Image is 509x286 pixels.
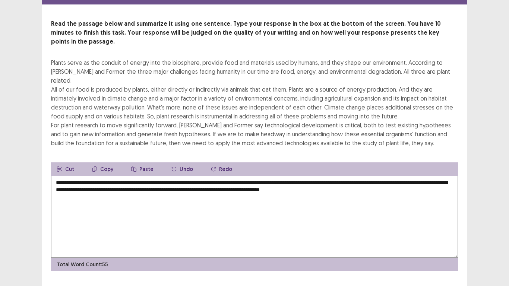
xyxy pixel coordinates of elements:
button: Undo [165,162,199,176]
button: Redo [205,162,238,176]
div: Plants serve as the conduit of energy into the biosphere, provide food and materials used by huma... [51,58,458,147]
button: Copy [86,162,119,176]
p: Total Word Count: 55 [57,261,108,268]
button: Cut [51,162,80,176]
button: Paste [125,162,159,176]
p: Read the passage below and summarize it using one sentence. Type your response in the box at the ... [51,19,458,46]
